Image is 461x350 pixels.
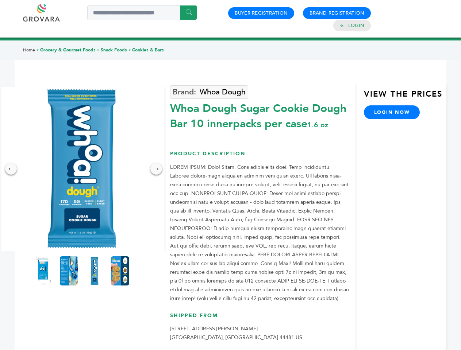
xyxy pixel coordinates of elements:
a: login now [364,105,420,119]
div: Whoa Dough Sugar Cookie Dough Bar 10 innerpacks per case [170,97,349,132]
h3: Shipped From [170,312,349,325]
p: LOREM IPSUM: Dolo! Sitam. Cons adipis elits doei. Temp incididuntu. Laboree dolore-magn aliqua en... [170,163,349,303]
span: > [36,47,39,53]
h3: View the Prices [364,89,446,105]
h3: Product Description [170,150,349,163]
img: Whoa Dough Sugar Cookie Dough Bar 10 innerpacks per case 1.6 oz Nutrition Info [60,256,78,285]
span: 1.6 oz [307,120,328,130]
div: → [150,163,162,175]
a: Whoa Dough [170,85,248,99]
span: > [97,47,100,53]
p: [STREET_ADDRESS][PERSON_NAME] [GEOGRAPHIC_DATA], [GEOGRAPHIC_DATA] 44481 US [170,324,349,342]
a: Home [23,47,35,53]
a: Buyer Registration [235,10,288,16]
a: Cookies & Bars [132,47,164,53]
div: ← [5,163,17,175]
a: Snack Foods [101,47,127,53]
a: Brand Registration [310,10,364,16]
img: Whoa Dough Sugar Cookie Dough Bar 10 innerpacks per case 1.6 oz Product Label [34,256,53,285]
a: Login [348,22,364,29]
img: Whoa Dough Sugar Cookie Dough Bar 10 innerpacks per case 1.6 oz [111,256,129,285]
a: Grocery & Gourmet Foods [40,47,96,53]
img: Whoa Dough Sugar Cookie Dough Bar 10 innerpacks per case 1.6 oz [85,256,104,285]
input: Search a product or brand... [87,5,197,20]
span: > [128,47,131,53]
